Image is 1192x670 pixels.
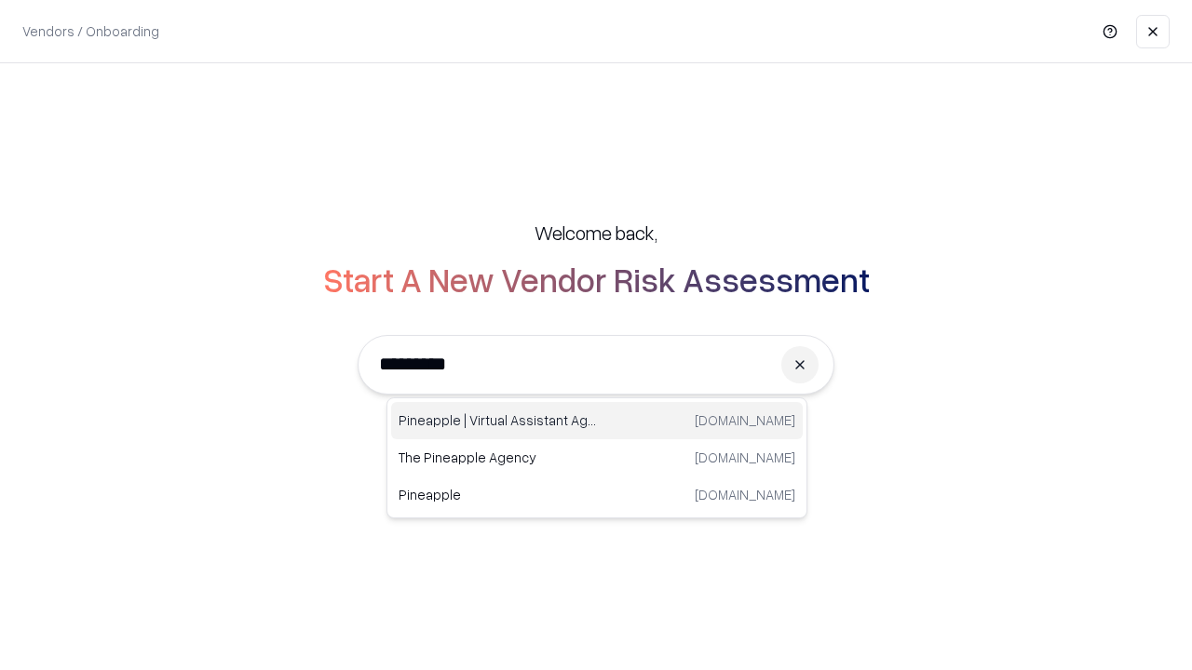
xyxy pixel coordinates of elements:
p: Pineapple | Virtual Assistant Agency [399,410,597,430]
p: The Pineapple Agency [399,448,597,467]
p: [DOMAIN_NAME] [695,485,795,504]
h2: Start A New Vendor Risk Assessment [323,261,870,298]
p: Pineapple [399,485,597,504]
p: [DOMAIN_NAME] [695,410,795,430]
p: Vendors / Onboarding [22,21,159,41]
h5: Welcome back, [535,220,657,246]
div: Suggestions [386,397,807,518]
p: [DOMAIN_NAME] [695,448,795,467]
